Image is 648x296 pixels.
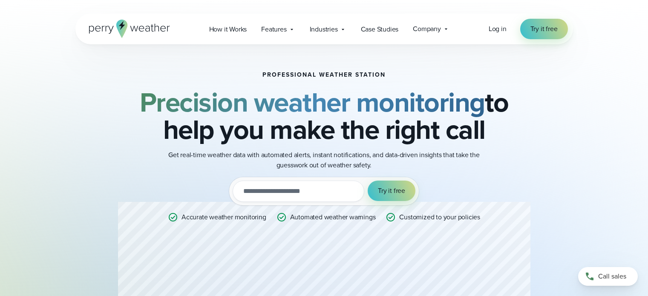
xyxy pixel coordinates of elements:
a: Case Studies [354,20,406,38]
a: Call sales [578,267,638,286]
span: Features [261,24,286,34]
span: Try it free [530,24,558,34]
p: Automated weather warnings [290,212,376,222]
strong: Precision weather monitoring [140,82,485,122]
a: Try it free [520,19,568,39]
a: Log in [489,24,507,34]
h1: Professional Weather Station [262,72,386,78]
span: Case Studies [361,24,399,34]
button: Try it free [368,181,415,201]
span: Industries [310,24,338,34]
span: Try it free [378,186,405,196]
span: How it Works [209,24,247,34]
p: Accurate weather monitoring [181,212,266,222]
p: Get real-time weather data with automated alerts, instant notifications, and data-driven insights... [154,150,495,170]
p: Customized to your policies [399,212,480,222]
span: Call sales [598,271,626,282]
a: How it Works [202,20,254,38]
span: Company [413,24,441,34]
h2: to help you make the right call [118,89,530,143]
